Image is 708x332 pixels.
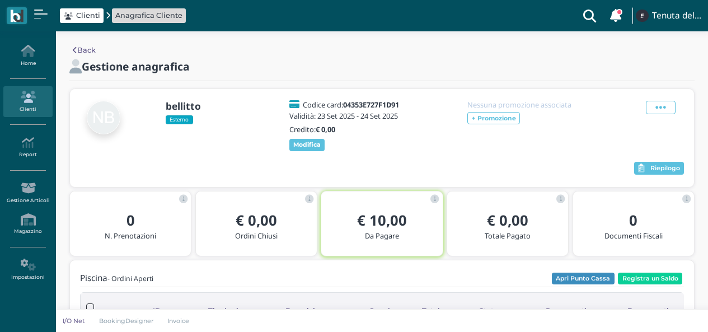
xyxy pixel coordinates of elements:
[618,273,682,285] button: Registra un Saldo
[510,300,622,321] div: Pagamenti
[634,2,701,29] a: ... Tenuta del Barco
[456,232,559,240] h5: Totale Pagato
[400,300,467,321] div: Totale
[126,211,135,230] b: 0
[316,124,335,134] b: € 0,00
[472,114,516,122] b: + Promozione
[166,100,201,113] b: bellitto
[467,300,510,321] div: Stato
[166,115,193,124] span: Esterno
[650,165,680,172] span: Riepilogo
[107,274,153,283] small: - Ordini Aperti
[236,211,277,230] b: € 0,00
[92,316,161,325] a: BookingDesigner
[76,10,100,21] span: Clienti
[73,45,96,55] a: Back
[634,162,684,175] button: Riepilogo
[3,40,52,71] a: Home
[79,232,182,240] h5: N. Prenotazioni
[205,232,308,240] h5: Ordini Chiusi
[629,297,698,322] iframe: Help widget launcher
[652,11,701,21] h4: Tenuta del Barco
[636,10,648,22] img: ...
[289,125,407,133] h5: Credito:
[3,209,52,240] a: Magazzino
[629,211,637,230] b: 0
[63,316,85,325] p: I/O Net
[363,300,400,321] div: Canale
[82,60,190,72] h2: Gestione anagrafica
[467,101,585,109] h5: Nessuna promozione associata
[161,316,197,325] a: Invoice
[303,101,399,109] h5: Codice card:
[87,101,120,134] img: null bellitto
[114,300,200,321] div: ID
[251,300,363,321] div: Descrizione
[115,10,182,21] a: Anagrafica Cliente
[487,211,528,230] b: € 0,00
[552,273,615,285] button: Apri Punto Cassa
[357,211,407,230] b: € 10,00
[10,10,23,22] img: logo
[343,100,399,110] b: 04353E727F1D91
[330,232,433,240] h5: Da Pagare
[3,132,52,163] a: Report
[200,300,251,321] div: Tipologia
[582,232,685,240] h5: Documenti Fiscali
[64,10,100,21] a: Clienti
[3,177,52,208] a: Gestione Articoli
[3,86,52,117] a: Clienti
[622,300,674,321] div: Documenti
[293,141,321,148] b: Modifica
[80,274,153,283] h4: Piscina
[3,254,52,285] a: Impostazioni
[289,112,407,120] h5: Validità: 23 Set 2025 - 24 Set 2025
